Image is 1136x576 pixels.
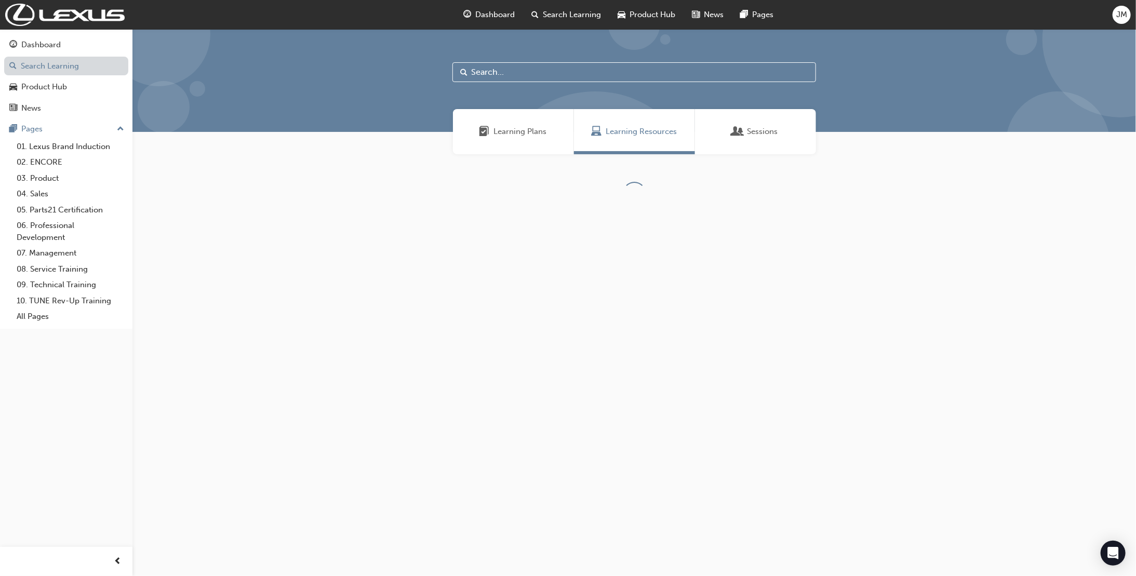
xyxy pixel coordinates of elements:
[630,9,676,21] span: Product Hub
[4,77,128,97] a: Product Hub
[1101,541,1126,566] div: Open Intercom Messenger
[4,119,128,139] button: Pages
[12,293,128,309] a: 10. TUNE Rev-Up Training
[704,9,724,21] span: News
[591,126,602,138] span: Learning Resources
[9,104,17,113] span: news-icon
[117,123,124,136] span: up-icon
[610,4,684,25] a: car-iconProduct Hub
[4,57,128,76] a: Search Learning
[692,8,700,21] span: news-icon
[741,8,749,21] span: pages-icon
[12,245,128,261] a: 07. Management
[12,309,128,325] a: All Pages
[532,8,539,21] span: search-icon
[747,126,778,138] span: Sessions
[9,41,17,50] span: guage-icon
[732,4,782,25] a: pages-iconPages
[5,4,125,26] img: Trak
[753,9,774,21] span: Pages
[606,126,677,138] span: Learning Resources
[21,102,41,114] div: News
[543,9,602,21] span: Search Learning
[453,109,574,154] a: Learning PlansLearning Plans
[9,83,17,92] span: car-icon
[21,39,61,51] div: Dashboard
[464,8,472,21] span: guage-icon
[12,139,128,155] a: 01. Lexus Brand Induction
[476,9,515,21] span: Dashboard
[494,126,547,138] span: Learning Plans
[4,35,128,55] a: Dashboard
[21,81,67,93] div: Product Hub
[12,202,128,218] a: 05. Parts21 Certification
[695,109,816,154] a: SessionsSessions
[12,261,128,277] a: 08. Service Training
[1113,6,1131,24] button: JM
[460,66,467,78] span: Search
[684,4,732,25] a: news-iconNews
[12,186,128,202] a: 04. Sales
[4,99,128,118] a: News
[21,123,43,135] div: Pages
[9,62,17,71] span: search-icon
[114,555,122,568] span: prev-icon
[733,126,743,138] span: Sessions
[4,33,128,119] button: DashboardSearch LearningProduct HubNews
[456,4,524,25] a: guage-iconDashboard
[12,218,128,245] a: 06. Professional Development
[574,109,695,154] a: Learning ResourcesLearning Resources
[12,154,128,170] a: 02. ENCORE
[479,126,490,138] span: Learning Plans
[9,125,17,134] span: pages-icon
[12,277,128,293] a: 09. Technical Training
[12,170,128,186] a: 03. Product
[524,4,610,25] a: search-iconSearch Learning
[1116,9,1127,21] span: JM
[618,8,626,21] span: car-icon
[452,62,816,82] input: Search...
